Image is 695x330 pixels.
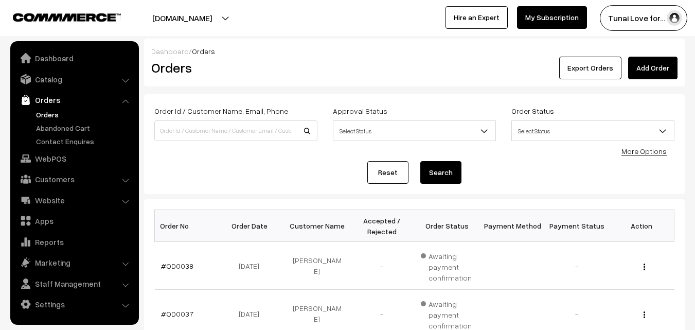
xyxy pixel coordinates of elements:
th: Order Status [415,210,479,242]
img: Menu [644,264,645,270]
a: Catalog [13,70,135,89]
a: Orders [33,109,135,120]
a: Marketing [13,253,135,272]
span: Orders [192,47,215,56]
a: Abandoned Cart [33,123,135,133]
a: #OD0038 [161,262,193,270]
th: Order No [155,210,220,242]
button: [DOMAIN_NAME] [116,5,248,31]
td: - [349,242,414,290]
th: Payment Status [544,210,609,242]
a: WebPOS [13,149,135,168]
span: Awaiting payment confirmation [421,248,473,283]
label: Approval Status [333,106,387,116]
a: Contact Enquires [33,136,135,147]
button: Tunai Love for… [600,5,687,31]
a: Settings [13,295,135,314]
a: Customers [13,170,135,188]
a: Website [13,191,135,210]
a: Dashboard [151,47,189,56]
img: COMMMERCE [13,13,121,21]
input: Order Id / Customer Name / Customer Email / Customer Phone [154,120,317,141]
label: Order Id / Customer Name, Email, Phone [154,106,288,116]
th: Action [609,210,674,242]
span: Select Status [333,120,496,141]
th: Accepted / Rejected [349,210,414,242]
a: My Subscription [517,6,587,29]
img: user [667,10,682,26]
th: Order Date [220,210,284,242]
th: Customer Name [284,210,349,242]
td: [DATE] [220,242,284,290]
a: Staff Management [13,274,135,293]
a: Apps [13,212,135,230]
td: - [544,242,609,290]
a: More Options [621,147,667,155]
a: Orders [13,91,135,109]
a: Add Order [628,57,678,79]
span: Select Status [512,122,674,140]
a: Dashboard [13,49,135,67]
a: #OD0037 [161,309,193,318]
button: Search [420,161,461,184]
h2: Orders [151,60,316,76]
a: COMMMERCE [13,10,103,23]
a: Reports [13,233,135,251]
button: Export Orders [559,57,621,79]
td: [PERSON_NAME] [284,242,349,290]
span: Select Status [333,122,495,140]
div: / [151,46,678,57]
img: Menu [644,311,645,318]
th: Payment Method [479,210,544,242]
a: Hire an Expert [445,6,508,29]
span: Select Status [511,120,674,141]
a: Reset [367,161,408,184]
label: Order Status [511,106,554,116]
